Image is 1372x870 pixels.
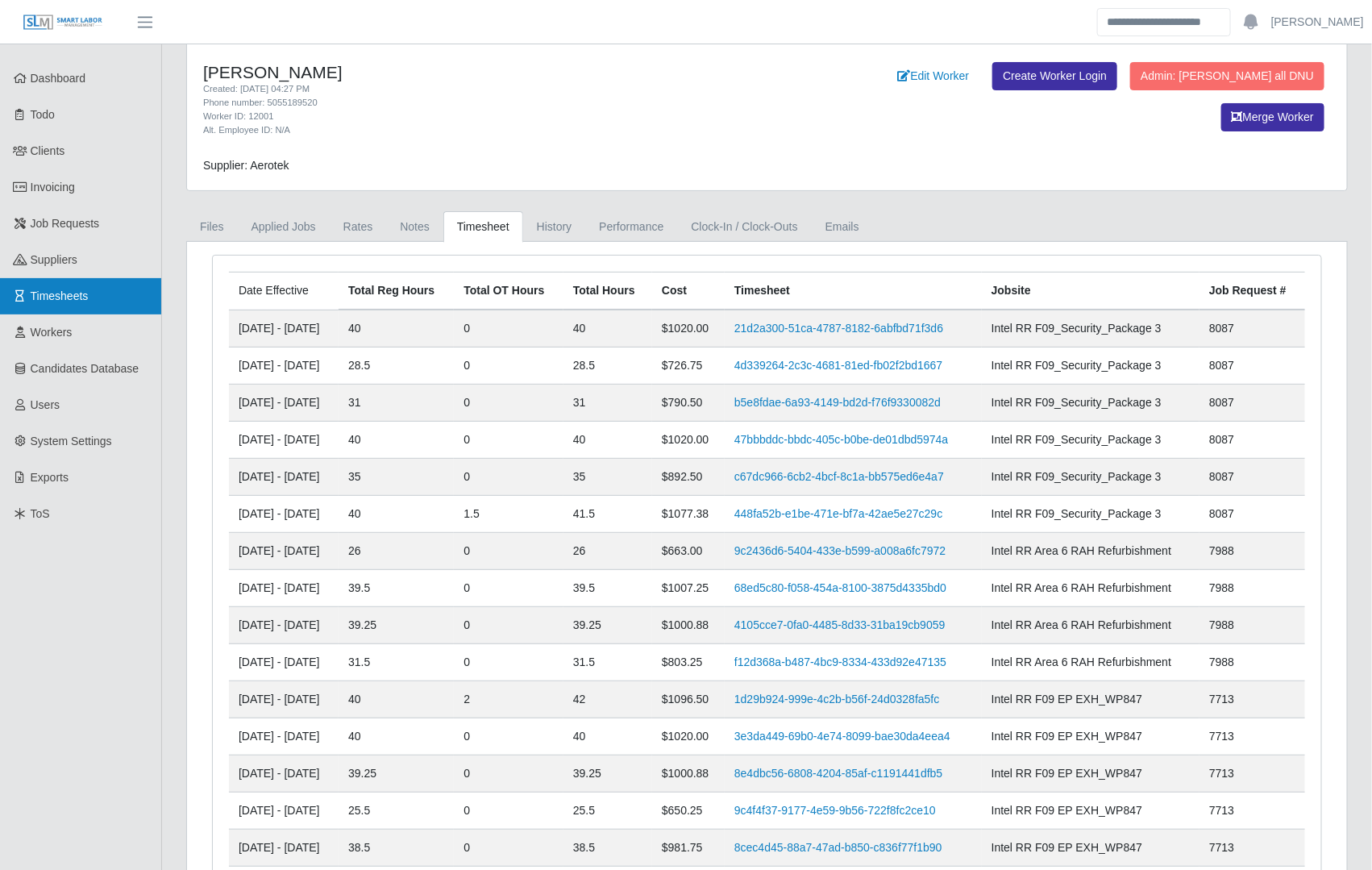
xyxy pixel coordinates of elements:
td: 25.5 [339,793,454,830]
span: 7713 [1209,693,1234,706]
a: c67dc966-6cb2-4bcf-8c1a-bb575ed6e4a7 [734,470,944,483]
td: 0 [454,570,563,607]
h4: [PERSON_NAME] [203,62,851,82]
td: 2 [454,681,563,718]
td: 0 [454,310,563,348]
button: Admin: [PERSON_NAME] all DNU [1130,62,1324,90]
td: 35 [339,459,454,496]
a: Edit Worker [887,62,979,90]
span: Intel RR F09_Security_Package 3 [992,507,1162,520]
span: Dashboard [31,72,86,85]
td: 0 [454,607,563,644]
td: 0 [454,348,563,385]
span: 7988 [1209,544,1234,557]
span: 8087 [1209,359,1234,372]
a: Timesheet [443,211,523,243]
a: f12d368a-b487-4bc9-8334-433d92e47135 [734,656,946,668]
button: Merge Worker [1221,103,1324,131]
span: Users [31,398,60,411]
td: $1096.50 [652,681,725,718]
div: Alt. Employee ID: N/A [203,123,851,137]
span: 7988 [1209,656,1234,668]
td: 0 [454,756,563,793]
td: $790.50 [652,385,725,422]
td: 40 [339,496,454,533]
td: [DATE] - [DATE] [229,793,339,830]
span: Intel RR F09_Security_Package 3 [992,396,1162,409]
th: Total OT Hours [454,273,563,310]
td: 0 [454,385,563,422]
td: 31 [563,385,652,422]
span: 8087 [1209,322,1234,335]
a: Clock-In / Clock-Outs [677,211,811,243]
span: ToS [31,507,50,520]
span: Todo [31,108,55,121]
span: Suppliers [31,253,77,266]
td: [DATE] - [DATE] [229,756,339,793]
a: Performance [585,211,677,243]
td: [DATE] - [DATE] [229,459,339,496]
a: 1d29b924-999e-4c2b-b56f-24d0328fa5fc [734,693,940,706]
span: Workers [31,326,73,339]
th: Jobsite [982,273,1199,310]
span: 8087 [1209,470,1234,483]
td: 0 [454,422,563,459]
td: 0 [454,644,563,681]
span: Intel RR F09_Security_Package 3 [992,433,1162,446]
span: Intel RR Area 6 RAH Refurbishment [992,544,1171,557]
td: 0 [454,718,563,756]
td: 25.5 [563,793,652,830]
span: Supplier: Aerotek [203,159,289,172]
td: $1020.00 [652,422,725,459]
span: Intel RR Area 6 RAH Refurbishment [992,618,1171,631]
a: 9c4f4f37-9177-4e59-9b56-722f8fc2ce10 [734,804,936,817]
img: SLM Logo [23,14,103,31]
td: 39.25 [339,607,454,644]
td: 39.25 [339,756,454,793]
td: Date Effective [229,273,339,310]
span: Intel RR F09 EP EXH_WP847 [992,804,1142,817]
span: Intel RR F09 EP EXH_WP847 [992,841,1142,854]
td: [DATE] - [DATE] [229,718,339,756]
td: $1000.88 [652,607,725,644]
th: Job Request # [1199,273,1305,310]
td: 35 [563,459,652,496]
td: $892.50 [652,459,725,496]
span: 7988 [1209,581,1234,594]
td: 0 [454,830,563,867]
td: 41.5 [563,496,652,533]
td: [DATE] - [DATE] [229,644,339,681]
td: 31 [339,385,454,422]
span: Timesheets [31,289,89,302]
td: 40 [563,310,652,348]
a: 8cec4d45-88a7-47ad-b850-c836f77f1b90 [734,841,942,854]
td: 40 [339,681,454,718]
span: Intel RR F09 EP EXH_WP847 [992,730,1142,743]
a: Emails [812,211,873,243]
td: $1020.00 [652,718,725,756]
a: b5e8fdae-6a93-4149-bd2d-f76f9330082d [734,396,941,409]
td: $1000.88 [652,756,725,793]
td: $803.25 [652,644,725,681]
td: [DATE] - [DATE] [229,607,339,644]
span: Intel RR F09 EP EXH_WP847 [992,693,1142,706]
th: Timesheet [725,273,982,310]
span: Exports [31,471,69,484]
td: [DATE] - [DATE] [229,422,339,459]
td: 0 [454,533,563,570]
td: 1.5 [454,496,563,533]
td: 26 [563,533,652,570]
a: 8e4dbc56-6808-4204-85af-c1191441dfb5 [734,767,942,780]
td: 40 [339,718,454,756]
td: 39.5 [339,570,454,607]
span: 7713 [1209,841,1234,854]
a: 448fa52b-e1be-471e-bf7a-42ae5e27c29c [734,507,942,520]
span: Intel RR F09_Security_Package 3 [992,322,1162,335]
span: Job Requests [31,217,100,230]
a: Rates [330,211,387,243]
a: Create Worker Login [992,62,1117,90]
div: Phone number: 5055189520 [203,96,851,110]
td: 40 [339,310,454,348]
td: 31.5 [339,644,454,681]
td: [DATE] - [DATE] [229,533,339,570]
